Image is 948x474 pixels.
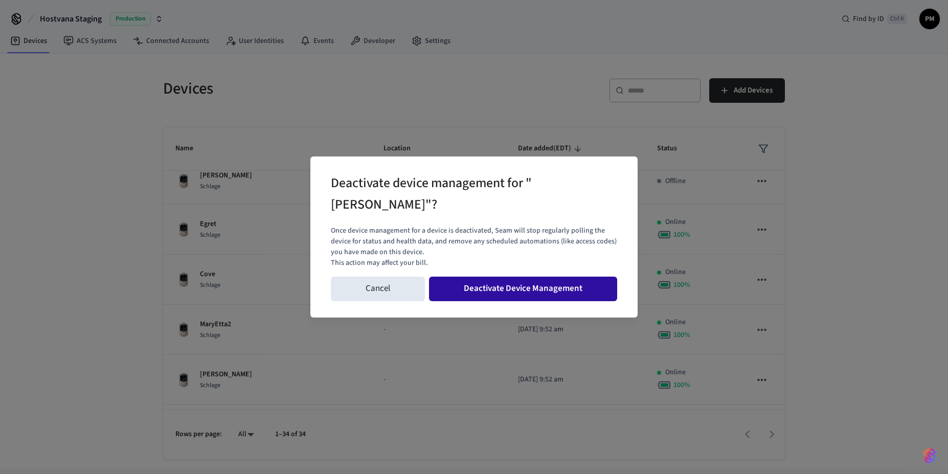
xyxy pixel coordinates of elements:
p: Once device management for a device is deactivated, Seam will stop regularly polling the device f... [331,225,617,258]
button: Cancel [331,277,425,301]
button: Deactivate Device Management [429,277,617,301]
p: This action may affect your bill. [331,258,617,268]
img: SeamLogoGradient.69752ec5.svg [923,447,936,464]
h2: Deactivate device management for "[PERSON_NAME]"? [331,169,589,221]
